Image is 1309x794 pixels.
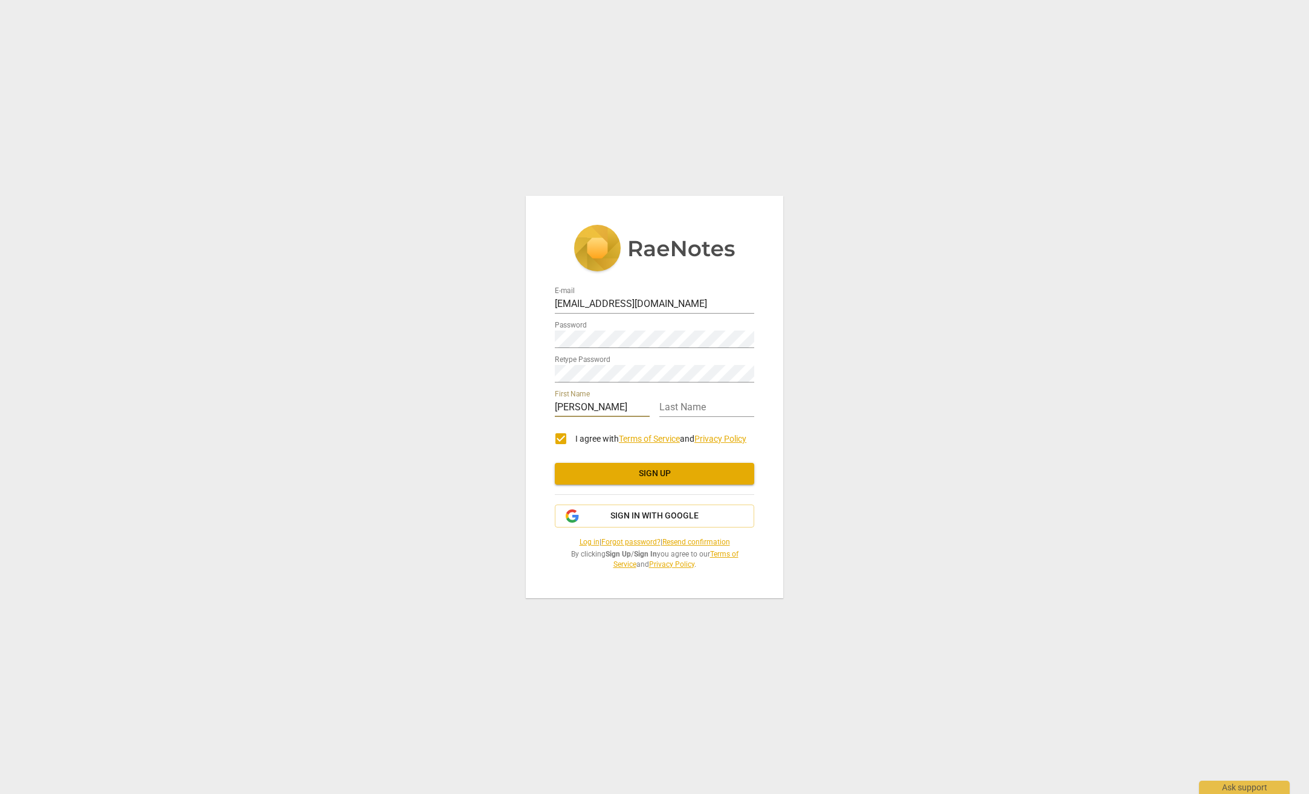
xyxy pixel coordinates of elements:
[555,391,590,398] label: First Name
[555,549,754,569] span: By clicking / you agree to our and .
[613,550,739,569] a: Terms of Service
[555,322,587,329] label: Password
[580,538,600,546] a: Log in
[610,510,699,522] span: Sign in with Google
[574,225,735,274] img: 5ac2273c67554f335776073100b6d88f.svg
[649,560,694,569] a: Privacy Policy
[575,434,746,444] span: I agree with and
[555,537,754,547] span: | |
[634,550,657,558] b: Sign In
[606,550,631,558] b: Sign Up
[564,468,745,480] span: Sign up
[1199,781,1290,794] div: Ask support
[555,357,610,364] label: Retype Password
[601,538,661,546] a: Forgot password?
[555,505,754,528] button: Sign in with Google
[662,538,730,546] a: Resend confirmation
[694,434,746,444] a: Privacy Policy
[619,434,680,444] a: Terms of Service
[555,288,575,295] label: E-mail
[555,463,754,485] button: Sign up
